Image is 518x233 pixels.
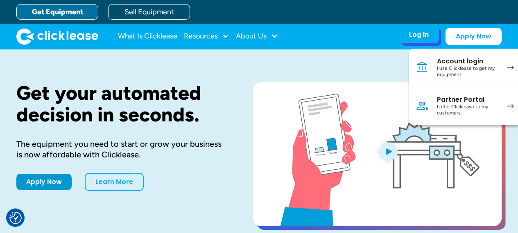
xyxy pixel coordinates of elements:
[437,65,499,78] div: I use Clicklease to get my equipment
[16,28,98,45] a: home
[184,28,229,45] div: Resources
[16,4,98,20] a: Get Equipment
[9,212,22,224] button: Consent Preferences
[108,4,190,20] a: Sell Equipment
[85,173,144,191] a: Learn More
[236,28,278,45] div: About Us
[16,82,227,125] h1: Get your automated decision in seconds.
[507,104,514,108] img: arrow
[416,99,429,112] img: Person icon
[437,96,499,104] div: Partner Portal
[16,174,72,190] a: Apply Now
[446,28,502,45] a: Apply Now
[118,28,177,45] a: What Is Clicklease
[437,57,499,65] div: Account login
[409,31,429,39] div: Log In
[16,28,98,45] img: Clicklease logo
[507,65,514,70] img: arrow
[377,140,399,163] img: Blue play button logo on a light blue circular background
[416,61,429,74] img: Bank icon
[9,212,22,224] img: Revisit consent button
[437,104,499,116] div: I offer Clicklease to my customers.
[253,82,502,226] a: open lightbox
[16,139,227,160] div: The equipment you need to start or grow your business is now affordable with Clicklease.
